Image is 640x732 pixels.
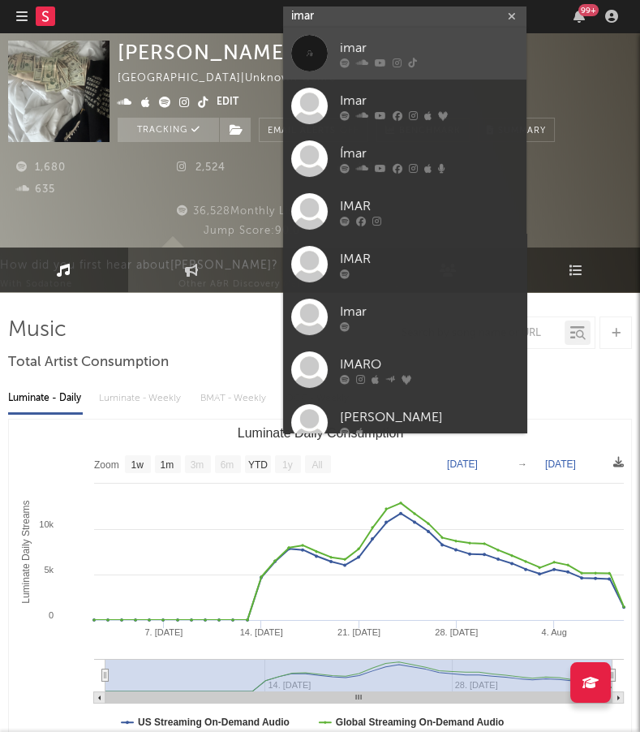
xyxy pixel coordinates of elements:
[340,408,518,428] div: [PERSON_NAME]
[340,197,518,217] div: IMAR
[283,343,526,396] a: IMARO
[16,162,66,173] span: 1,680
[340,39,518,58] div: imar
[131,459,144,471] text: 1w
[340,355,518,375] div: IMARO
[20,500,32,603] text: Luminate Daily Streams
[16,184,55,195] span: 635
[283,185,526,238] a: IMAR
[44,565,54,575] text: 5k
[340,92,518,111] div: Imar
[238,426,404,440] text: Luminate Daily Consumption
[259,118,368,142] button: Email AlertsOff
[221,459,234,471] text: 6m
[283,238,526,291] a: IMAR
[283,6,526,27] input: Search for artists
[94,459,119,471] text: Zoom
[118,41,291,64] div: [PERSON_NAME]
[177,162,226,173] span: 2,524
[518,459,527,470] text: →
[578,4,599,16] div: 99 +
[118,118,219,142] button: Tracking
[8,353,169,372] span: Total Artist Consumption
[541,627,566,637] text: 4. Aug
[337,627,380,637] text: 21. [DATE]
[340,303,518,322] div: Imar
[8,385,83,412] div: Luminate - Daily
[545,459,576,470] text: [DATE]
[174,206,329,217] span: 36,528 Monthly Listeners
[39,519,54,529] text: 10k
[217,93,238,113] button: Edit
[248,459,268,471] text: YTD
[435,627,478,637] text: 28. [DATE]
[161,459,174,471] text: 1m
[311,459,322,471] text: All
[144,627,183,637] text: 7. [DATE]
[240,627,283,637] text: 14. [DATE]
[283,291,526,343] a: Imar
[191,459,204,471] text: 3m
[283,80,526,132] a: Imar
[283,396,526,449] a: [PERSON_NAME]
[336,717,505,728] text: Global Streaming On-Demand Audio
[340,250,518,269] div: IMAR
[283,27,526,80] a: imar
[447,459,478,470] text: [DATE]
[138,717,290,728] text: US Streaming On-Demand Audio
[49,610,54,620] text: 0
[573,10,585,23] button: 99+
[118,69,354,88] div: [GEOGRAPHIC_DATA] | Unknown Genre
[204,226,300,236] span: Jump Score: 90.0
[340,144,518,164] div: Ímar
[282,459,293,471] text: 1y
[283,132,526,185] a: Ímar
